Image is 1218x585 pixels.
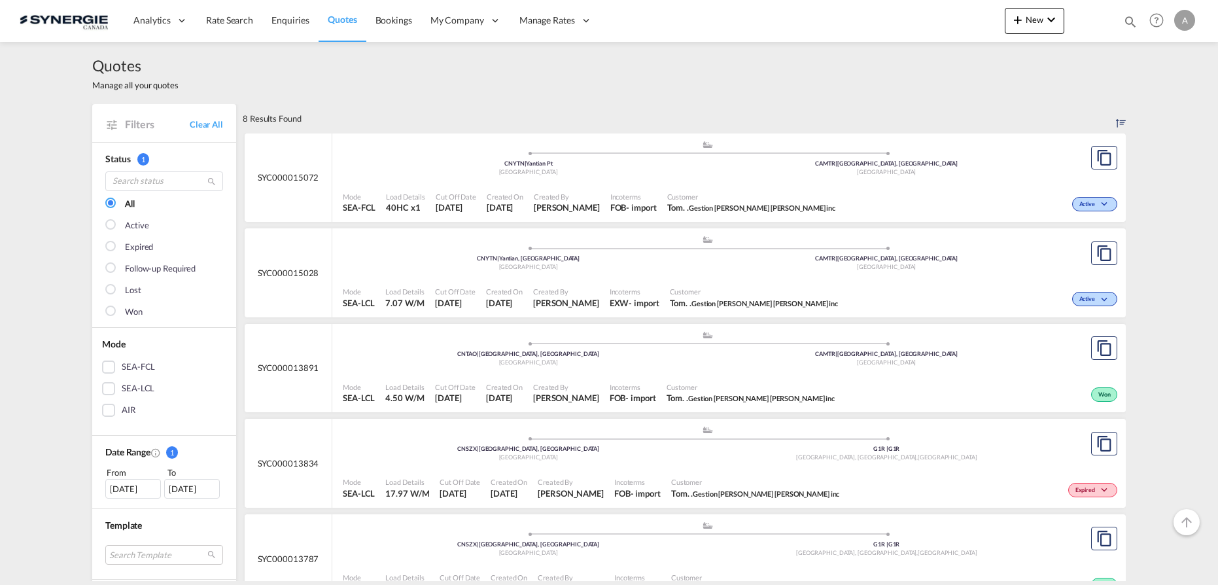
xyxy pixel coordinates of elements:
div: AIR [122,404,135,417]
span: SYC000013834 [258,457,319,469]
div: Change Status Here [1072,292,1117,306]
span: Mode [343,573,375,582]
span: 25 Sep 2025 [487,202,523,213]
span: [GEOGRAPHIC_DATA] [857,263,916,270]
span: Tom. . Gestion Dussault Laprise inc [667,202,836,213]
span: Load Details [385,382,425,392]
span: Enquiries [271,14,309,26]
md-icon: assets/icons/custom/ship-fill.svg [700,427,716,433]
span: Rate Search [206,14,253,26]
span: 25 Sep 2025 [436,202,476,213]
span: Incoterms [610,382,656,392]
span: Gestion [PERSON_NAME] [PERSON_NAME] inc [688,394,835,402]
div: SEA-FCL [122,361,155,374]
span: G1R [873,541,888,548]
span: SYC000013891 [258,362,319,374]
div: SYC000013834 assets/icons/custom/ship-fill.svgassets/icons/custom/roll-o-plane.svgOriginShenzhen,... [245,419,1126,508]
div: - import [631,487,661,499]
md-icon: assets/icons/custom/copyQuote.svg [1096,531,1112,546]
span: Customer [667,382,835,392]
span: SEA-LCL [343,487,375,499]
div: Won [1091,387,1117,402]
md-icon: icon-chevron-down [1043,12,1059,27]
span: Mode [343,477,375,487]
div: - import [626,202,656,213]
span: SEA-LCL [343,297,375,309]
md-checkbox: AIR [102,404,226,417]
span: [GEOGRAPHIC_DATA], [GEOGRAPHIC_DATA] [796,453,918,461]
span: 24 Sep 2025 [435,297,476,309]
span: Created On [486,287,523,296]
div: Active [125,219,148,232]
span: Bookings [375,14,412,26]
span: Tom. . Gestion Dussault Laprise inc [670,297,839,309]
div: Help [1145,9,1174,33]
md-checkbox: SEA-FCL [102,361,226,374]
div: FOB import [610,202,657,213]
span: Gestion [PERSON_NAME] [PERSON_NAME] inc [691,299,838,308]
span: 1 [137,153,149,166]
div: EXW [610,297,629,309]
div: SYC000015028 assets/icons/custom/ship-fill.svgassets/icons/custom/roll-o-plane.svgOriginYantian, ... [245,228,1126,317]
div: SYC000013891 assets/icons/custom/ship-fill.svgassets/icons/custom/roll-o-plane.svgOriginQingdao, ... [245,324,1126,413]
span: | [525,160,527,167]
img: 1f56c880d42311ef80fc7dca854c8e59.png [20,6,108,35]
span: Customer [670,287,839,296]
div: - import [625,392,655,404]
md-icon: Created On [150,448,161,458]
span: CAMTR [GEOGRAPHIC_DATA], [GEOGRAPHIC_DATA] [815,255,958,262]
span: | [835,350,837,357]
span: Expired [1075,486,1098,495]
md-checkbox: SEA-LCL [102,382,226,395]
span: Mode [343,382,375,392]
span: CNYTN Yantian Pt [504,160,552,167]
span: Created By [538,573,604,582]
span: Incoterms [614,573,661,582]
div: SYC000015072 assets/icons/custom/ship-fill.svgassets/icons/custom/roll-o-plane.svgOriginYantian P... [245,133,1126,222]
input: Search status [105,171,223,191]
span: Load Details [385,477,429,487]
div: Sort by: Created On [1116,104,1126,133]
button: Copy Quote [1091,146,1117,169]
div: - import [629,297,659,309]
span: 17.97 W/M [385,488,429,499]
span: 6 Aug 2025 [491,487,527,499]
span: , [916,453,918,461]
span: 7.07 W/M [385,298,424,308]
span: 1 [166,446,178,459]
span: Manage Rates [519,14,575,27]
div: Won [125,306,143,319]
span: Created By [534,192,600,202]
div: SEA-LCL [122,382,154,395]
span: New [1010,14,1059,25]
span: Customer [671,477,840,487]
span: Manage all your quotes [92,79,179,91]
span: 6 Aug 2025 [440,487,480,499]
span: | [886,445,888,452]
span: Created On [491,477,527,487]
span: [GEOGRAPHIC_DATA] [918,549,977,556]
span: Analytics [133,14,171,27]
div: Lost [125,284,141,297]
div: FOB [610,392,626,404]
span: Quotes [328,14,357,25]
span: [GEOGRAPHIC_DATA] [918,453,977,461]
div: 8 Results Found [243,104,302,133]
span: G1R [888,541,900,548]
md-icon: icon-chevron-down [1098,487,1114,494]
span: Incoterms [614,477,661,487]
span: Gestion [PERSON_NAME] [PERSON_NAME] inc [693,489,839,498]
span: From To [DATE][DATE] [105,466,223,499]
md-icon: icon-arrow-up [1179,514,1194,530]
button: Copy Quote [1091,336,1117,360]
span: Adriana Groposila [534,202,600,213]
md-icon: assets/icons/custom/ship-fill.svg [700,236,716,243]
span: 7 Aug 2025 [435,392,476,404]
div: FOB import [610,392,656,404]
span: SEA-FCL [343,202,375,213]
button: icon-plus 400-fgNewicon-chevron-down [1005,8,1064,34]
span: | [477,445,479,452]
span: Load Details [386,192,425,202]
button: Copy Quote [1091,432,1117,455]
span: Created By [533,382,599,392]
